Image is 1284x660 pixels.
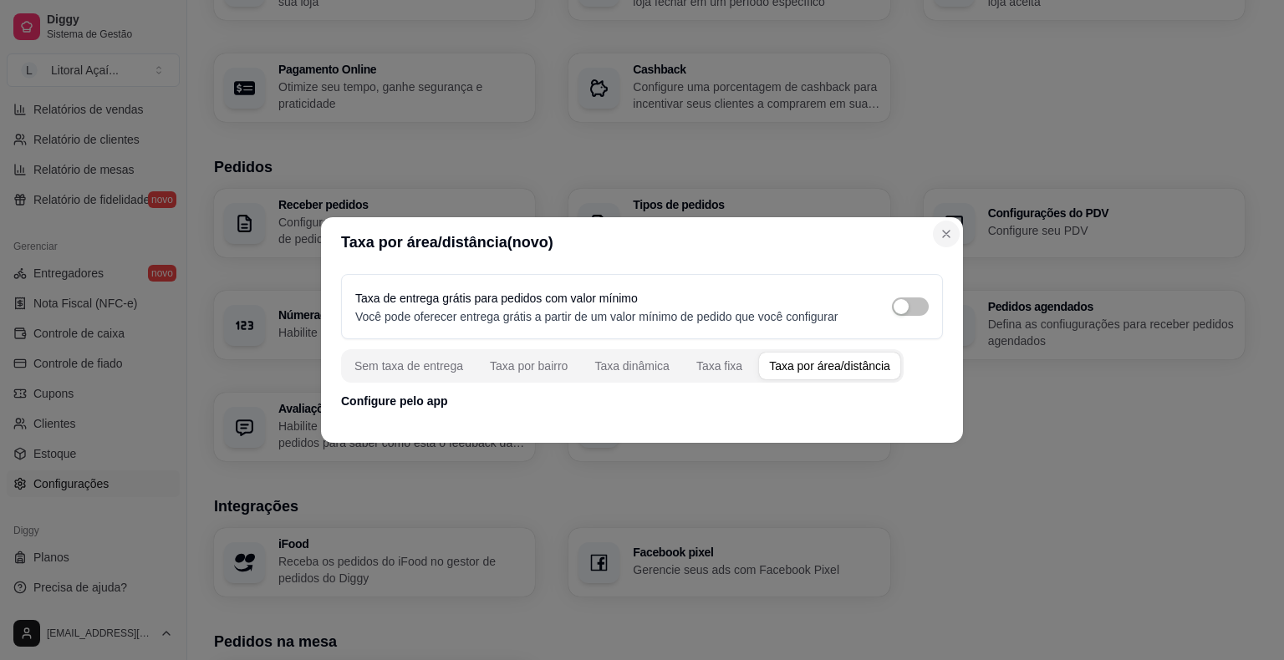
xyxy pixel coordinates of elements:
header: Taxa por área/distância(novo) [321,217,963,267]
div: Sem taxa de entrega [354,358,463,374]
p: Você pode oferecer entrega grátis a partir de um valor mínimo de pedido que você configurar [355,308,838,325]
p: Configure pelo app [341,393,943,409]
div: Taxa fixa [696,358,742,374]
div: Taxa por bairro [490,358,568,374]
button: Close [933,221,960,247]
label: Taxa de entrega grátis para pedidos com valor mínimo [355,292,638,305]
div: Taxa dinâmica [594,358,670,374]
div: Taxa por área/distância [769,358,890,374]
